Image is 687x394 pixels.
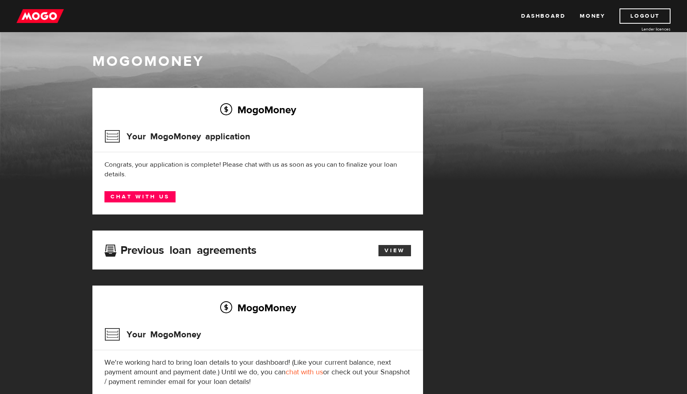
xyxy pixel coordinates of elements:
div: Congrats, your application is complete! Please chat with us as soon as you can to finalize your l... [104,160,411,179]
h1: MogoMoney [92,53,595,70]
img: mogo_logo-11ee424be714fa7cbb0f0f49df9e16ec.png [16,8,64,24]
h3: Previous loan agreements [104,244,256,254]
a: Dashboard [521,8,565,24]
a: chat with us [286,367,323,377]
p: We're working hard to bring loan details to your dashboard! (Like your current balance, next paym... [104,358,411,387]
iframe: LiveChat chat widget [526,207,687,394]
h3: Your MogoMoney [104,324,201,345]
a: View [378,245,411,256]
h2: MogoMoney [104,299,411,316]
h3: Your MogoMoney application [104,126,250,147]
a: Chat with us [104,191,176,202]
a: Lender licences [610,26,671,32]
a: Logout [620,8,671,24]
h2: MogoMoney [104,101,411,118]
a: Money [580,8,605,24]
